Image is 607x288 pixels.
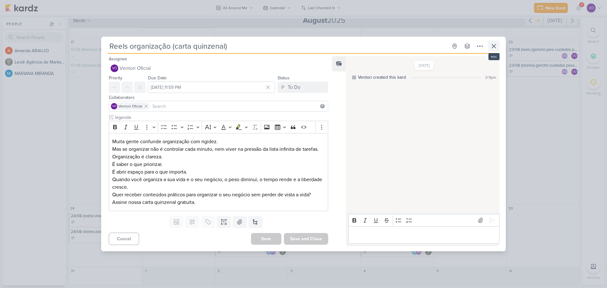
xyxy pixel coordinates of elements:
[485,75,496,80] div: 3:11pm
[148,75,167,81] label: Due Date
[119,103,142,109] span: Ventori Oficial
[107,40,448,52] input: Untitled Kard
[109,63,328,74] button: VO Ventori Oficial
[109,94,328,101] div: Collaborators
[348,214,500,226] div: Editor toolbar
[109,75,122,81] label: Priority
[109,56,127,62] label: Assignee
[278,82,328,93] button: To Do
[114,114,328,121] input: Untitled text
[112,67,117,70] p: VO
[112,176,325,191] p: Quando você organiza a sua vida e o seu negócio, o peso diminui, o tempo rende e a liberdade cresce.
[109,133,328,211] div: Editor editing area: main
[112,138,325,153] p: Muita gente confunde organização com rigidez. Mas se organizar não é controlar cada minuto, nem v...
[288,83,300,91] div: To Do
[111,64,118,72] div: Ventori Oficial
[112,153,325,176] p: Organização é clareza. É saber o que priorizar. É abrir espaço para o que importa.
[109,233,139,245] button: Cancel
[148,82,275,93] input: Select a date
[109,121,328,133] div: Editor toolbar
[278,75,290,81] label: Status
[111,103,117,109] div: Ventori Oficial
[120,64,151,72] span: Ventori Oficial
[112,105,116,108] p: VO
[112,191,325,206] p: Quer receber conteúdos práticos para organizar o seu negócio sem perder de vista a vida? Assine n...
[358,74,406,81] div: Ventori created this kard
[348,226,500,244] div: Editor editing area: main
[151,102,327,110] input: Search
[488,53,500,60] div: esc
